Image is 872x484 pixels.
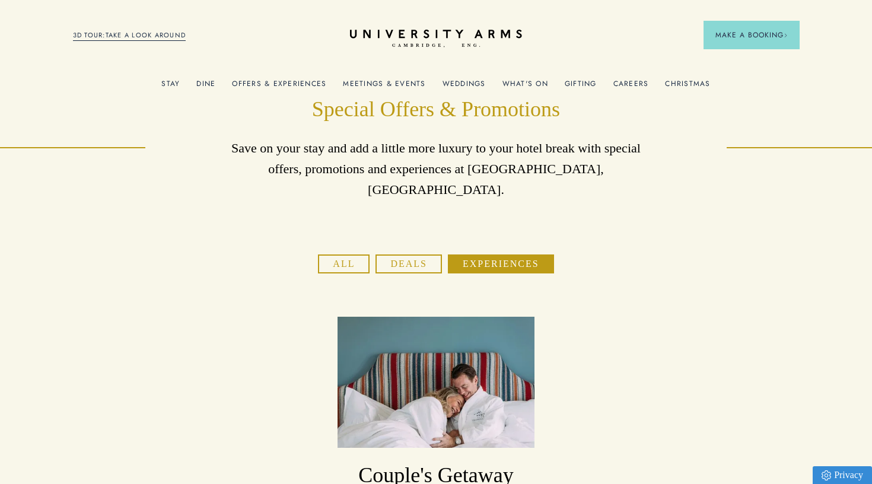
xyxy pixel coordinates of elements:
[232,79,326,95] a: Offers & Experiences
[161,79,180,95] a: Stay
[338,317,534,448] img: image-3316b7a5befc8609608a717065b4aaa141e00fd1-3889x5833-jpg
[822,470,831,480] img: Privacy
[73,30,186,41] a: 3D TOUR:TAKE A LOOK AROUND
[565,79,597,95] a: Gifting
[350,30,522,48] a: Home
[784,33,788,37] img: Arrow icon
[613,79,649,95] a: Careers
[448,254,554,273] button: Experiences
[704,21,800,49] button: Make a BookingArrow icon
[813,466,872,484] a: Privacy
[502,79,548,95] a: What's On
[318,254,370,273] button: All
[665,79,710,95] a: Christmas
[218,138,654,200] p: Save on your stay and add a little more luxury to your hotel break with special offers, promotion...
[375,254,442,273] button: Deals
[715,30,788,40] span: Make a Booking
[218,95,654,124] h1: Special Offers & Promotions
[443,79,486,95] a: Weddings
[343,79,425,95] a: Meetings & Events
[196,79,215,95] a: Dine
